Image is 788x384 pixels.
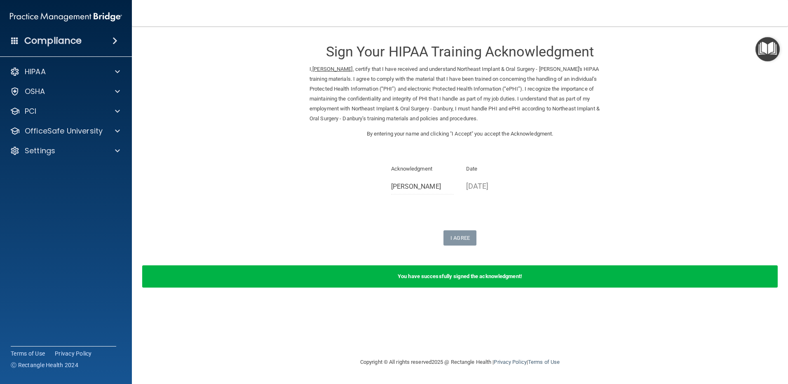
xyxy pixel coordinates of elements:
[312,66,352,72] ins: [PERSON_NAME]
[528,359,560,365] a: Terms of Use
[10,9,122,25] img: PMB logo
[494,359,526,365] a: Privacy Policy
[11,361,78,369] span: Ⓒ Rectangle Health 2024
[310,129,610,139] p: By entering your name and clicking "I Accept" you accept the Acknowledgment.
[10,106,120,116] a: PCI
[443,230,476,246] button: I Agree
[25,146,55,156] p: Settings
[466,179,529,193] p: [DATE]
[11,349,45,358] a: Terms of Use
[24,35,82,47] h4: Compliance
[310,44,610,59] h3: Sign Your HIPAA Training Acknowledgment
[25,126,103,136] p: OfficeSafe University
[25,67,46,77] p: HIPAA
[391,179,454,194] input: Full Name
[398,273,522,279] b: You have successfully signed the acknowledgment!
[310,64,610,124] p: I, , certify that I have received and understand Northeast Implant & Oral Surgery - [PERSON_NAME]...
[466,164,529,174] p: Date
[310,349,610,375] div: Copyright © All rights reserved 2025 @ Rectangle Health | |
[10,67,120,77] a: HIPAA
[10,126,120,136] a: OfficeSafe University
[755,37,780,61] button: Open Resource Center
[391,164,454,174] p: Acknowledgment
[25,87,45,96] p: OSHA
[10,87,120,96] a: OSHA
[55,349,92,358] a: Privacy Policy
[10,146,120,156] a: Settings
[25,106,36,116] p: PCI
